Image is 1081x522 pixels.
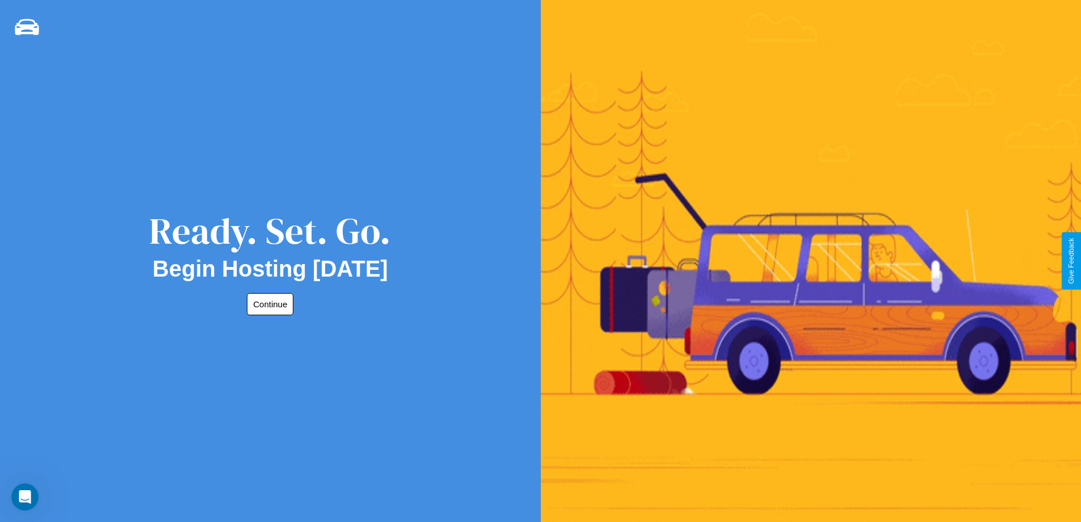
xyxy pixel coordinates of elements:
h2: Begin Hosting [DATE] [153,256,388,282]
button: Continue [247,293,293,315]
div: Ready. Set. Go. [149,206,391,256]
div: Give Feedback [1067,238,1075,284]
iframe: Intercom live chat [11,483,39,511]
